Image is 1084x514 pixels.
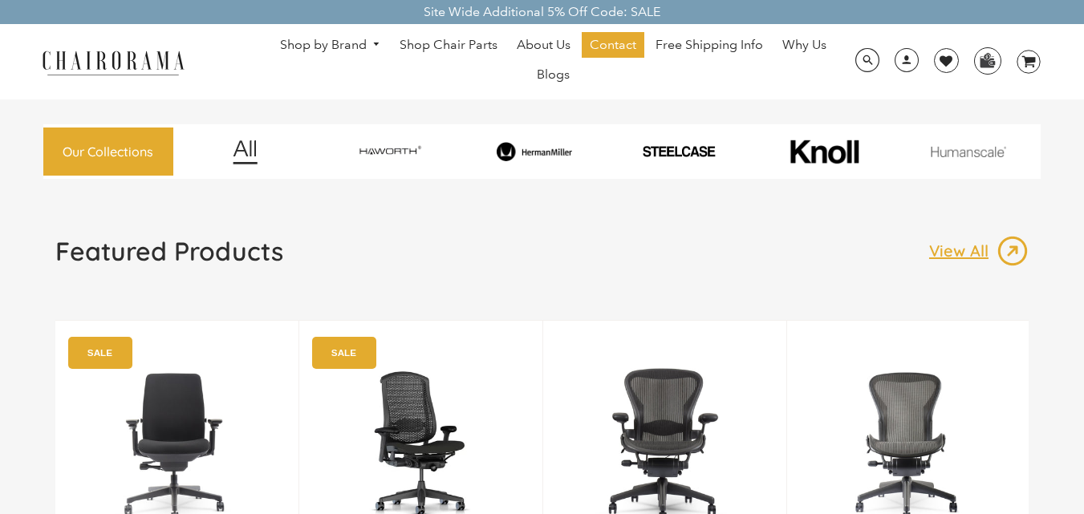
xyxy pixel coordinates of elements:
a: Featured Products [55,235,283,280]
nav: DesktopNavigation [262,32,846,91]
span: About Us [517,37,570,54]
a: Why Us [774,32,834,58]
img: image_7_14f0750b-d084-457f-979a-a1ab9f6582c4.png [320,138,460,164]
img: PHOTO-2024-07-09-00-53-10-removebg-preview.png [609,144,749,158]
img: image_8_173eb7e0-7579-41b4-bc8e-4ba0b8ba93e8.png [465,142,604,161]
span: Shop Chair Parts [400,37,497,54]
p: View All [929,241,997,261]
span: Free Shipping Info [656,37,763,54]
span: Contact [590,37,636,54]
a: Shop Chair Parts [392,32,505,58]
h1: Featured Products [55,235,283,267]
a: View All [929,235,1029,267]
text: SALE [87,347,112,358]
img: image_11.png [899,146,1038,157]
a: Our Collections [43,127,173,176]
text: SALE [331,347,356,358]
a: About Us [509,32,579,58]
img: image_13.png [997,235,1029,267]
img: image_12.png [201,140,290,164]
span: Why Us [782,37,826,54]
img: chairorama [33,48,193,76]
a: Contact [582,32,644,58]
img: WhatsApp_Image_2024-07-12_at_16.23.01.webp [975,48,1000,72]
img: image_10_1.png [754,138,894,165]
a: Free Shipping Info [648,32,771,58]
a: Shop by Brand [272,33,389,58]
a: Blogs [529,62,578,87]
span: Blogs [537,67,570,83]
